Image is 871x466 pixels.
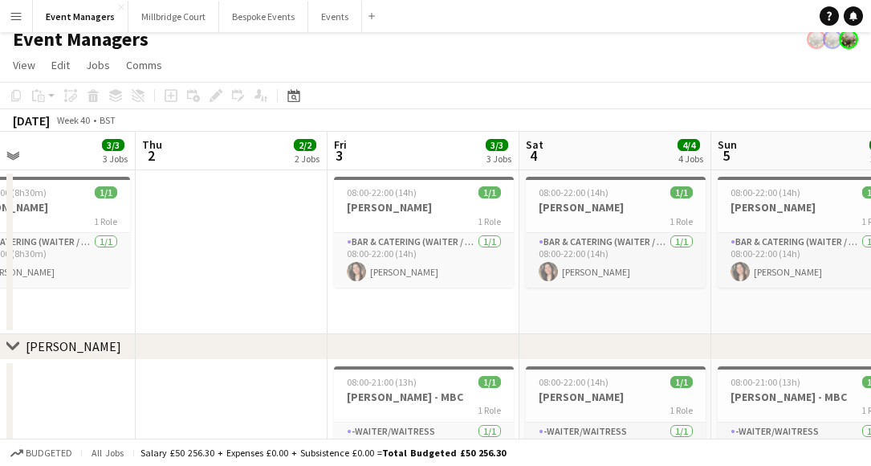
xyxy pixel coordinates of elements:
[347,376,417,388] span: 08:00-21:00 (13h)
[486,153,511,165] div: 3 Jobs
[526,390,706,404] h3: [PERSON_NAME]
[94,215,117,227] span: 1 Role
[142,137,162,152] span: Thu
[103,153,128,165] div: 3 Jobs
[95,186,117,198] span: 1/1
[140,146,162,165] span: 2
[128,1,219,32] button: Millbridge Court
[347,186,417,198] span: 08:00-22:00 (14h)
[219,1,308,32] button: Bespoke Events
[295,153,320,165] div: 2 Jobs
[670,404,693,416] span: 1 Role
[332,146,347,165] span: 3
[670,215,693,227] span: 1 Role
[526,233,706,288] app-card-role: Bar & Catering (Waiter / waitress)1/108:00-22:00 (14h)[PERSON_NAME]
[526,137,543,152] span: Sat
[13,112,50,129] div: [DATE]
[334,233,514,288] app-card-role: Bar & Catering (Waiter / waitress)1/108:00-22:00 (14h)[PERSON_NAME]
[839,30,858,49] app-user-avatar: Staffing Manager
[120,55,169,76] a: Comms
[523,146,543,165] span: 4
[33,1,128,32] button: Event Managers
[486,139,508,151] span: 3/3
[334,177,514,288] app-job-card: 08:00-22:00 (14h)1/1[PERSON_NAME]1 RoleBar & Catering (Waiter / waitress)1/108:00-22:00 (14h)[PER...
[13,58,35,72] span: View
[26,448,72,459] span: Budgeted
[731,186,800,198] span: 08:00-22:00 (14h)
[294,139,316,151] span: 2/2
[670,376,693,388] span: 1/1
[478,376,501,388] span: 1/1
[334,200,514,215] h3: [PERSON_NAME]
[526,177,706,288] app-job-card: 08:00-22:00 (14h)1/1[PERSON_NAME]1 RoleBar & Catering (Waiter / waitress)1/108:00-22:00 (14h)[PER...
[334,390,514,404] h3: [PERSON_NAME] - MBC
[715,146,737,165] span: 5
[823,30,842,49] app-user-avatar: Staffing Manager
[670,186,693,198] span: 1/1
[100,114,116,126] div: BST
[382,447,506,459] span: Total Budgeted £50 256.30
[45,55,76,76] a: Edit
[478,404,501,416] span: 1 Role
[526,200,706,215] h3: [PERSON_NAME]
[13,27,149,51] h1: Event Managers
[6,55,42,76] a: View
[478,186,501,198] span: 1/1
[334,137,347,152] span: Fri
[126,58,162,72] span: Comms
[678,153,703,165] div: 4 Jobs
[807,30,826,49] app-user-avatar: Staffing Manager
[88,447,127,459] span: All jobs
[140,447,506,459] div: Salary £50 256.30 + Expenses £0.00 + Subsistence £0.00 =
[539,186,608,198] span: 08:00-22:00 (14h)
[731,376,800,388] span: 08:00-21:00 (13h)
[539,376,608,388] span: 08:00-22:00 (14h)
[53,114,93,126] span: Week 40
[8,444,75,462] button: Budgeted
[26,338,121,354] div: [PERSON_NAME]
[79,55,116,76] a: Jobs
[102,139,124,151] span: 3/3
[718,137,737,152] span: Sun
[86,58,110,72] span: Jobs
[478,215,501,227] span: 1 Role
[308,1,362,32] button: Events
[678,139,700,151] span: 4/4
[51,58,70,72] span: Edit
